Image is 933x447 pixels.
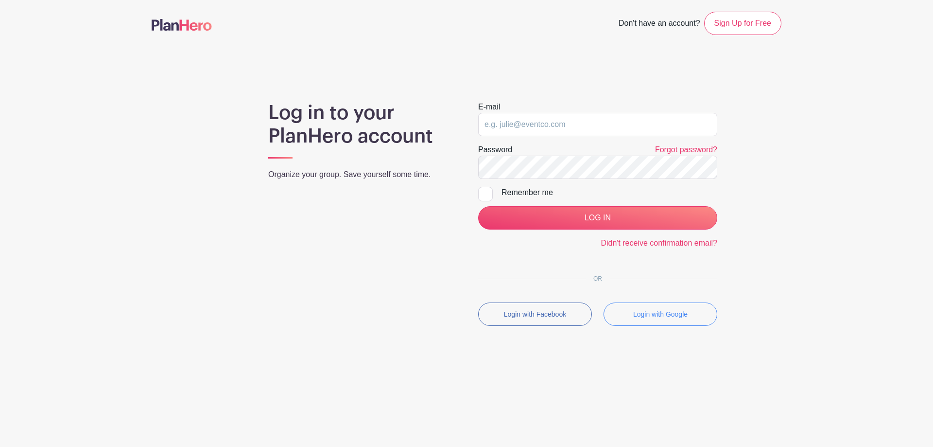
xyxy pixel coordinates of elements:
[655,145,717,154] a: Forgot password?
[633,310,688,318] small: Login with Google
[601,239,717,247] a: Didn't receive confirmation email?
[268,169,455,180] p: Organize your group. Save yourself some time.
[268,101,455,148] h1: Log in to your PlanHero account
[152,19,212,31] img: logo-507f7623f17ff9eddc593b1ce0a138ce2505c220e1c5a4e2b4648c50719b7d32.svg
[478,113,717,136] input: e.g. julie@eventco.com
[478,303,592,326] button: Login with Facebook
[478,144,512,156] label: Password
[586,275,610,282] span: OR
[501,187,717,198] div: Remember me
[619,14,700,35] span: Don't have an account?
[604,303,717,326] button: Login with Google
[704,12,781,35] a: Sign Up for Free
[478,101,500,113] label: E-mail
[478,206,717,230] input: LOG IN
[504,310,566,318] small: Login with Facebook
